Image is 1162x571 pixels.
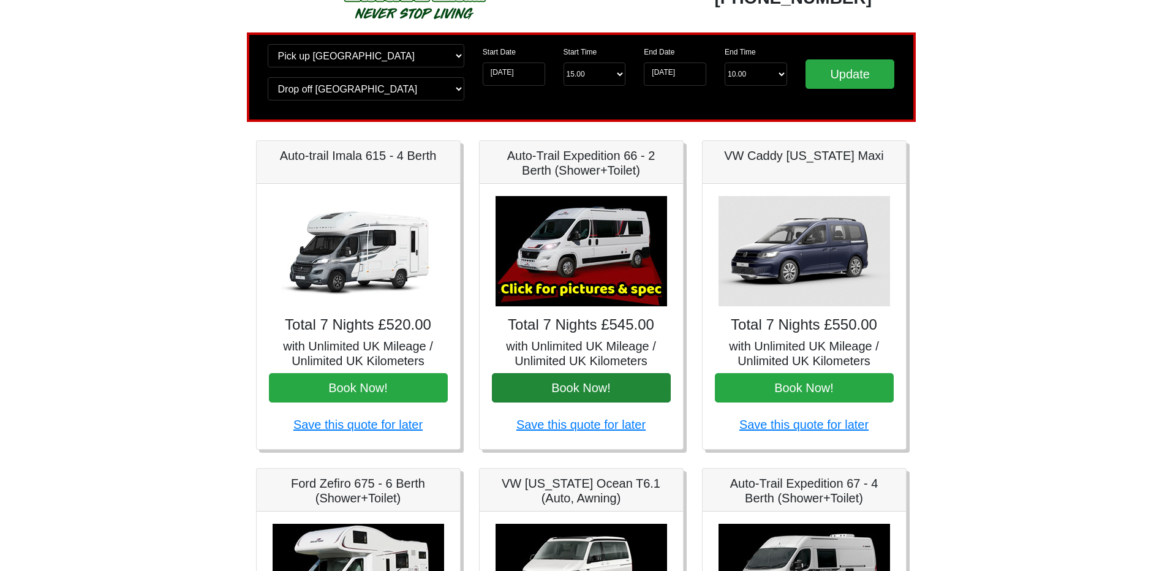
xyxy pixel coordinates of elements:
label: End Time [725,47,756,58]
img: Auto-trail Imala 615 - 4 Berth [273,196,444,306]
h5: VW [US_STATE] Ocean T6.1 (Auto, Awning) [492,476,671,505]
button: Book Now! [492,373,671,403]
button: Book Now! [269,373,448,403]
img: VW Caddy California Maxi [719,196,890,306]
a: Save this quote for later [293,418,423,431]
label: Start Date [483,47,516,58]
h5: Auto-trail Imala 615 - 4 Berth [269,148,448,163]
h4: Total 7 Nights £550.00 [715,316,894,334]
h5: Auto-Trail Expedition 67 - 4 Berth (Shower+Toilet) [715,476,894,505]
img: Auto-Trail Expedition 66 - 2 Berth (Shower+Toilet) [496,196,667,306]
h5: with Unlimited UK Mileage / Unlimited UK Kilometers [715,339,894,368]
h5: Auto-Trail Expedition 66 - 2 Berth (Shower+Toilet) [492,148,671,178]
input: Update [805,59,895,89]
button: Book Now! [715,373,894,403]
label: End Date [644,47,674,58]
a: Save this quote for later [739,418,869,431]
input: Start Date [483,62,545,86]
h4: Total 7 Nights £545.00 [492,316,671,334]
h5: with Unlimited UK Mileage / Unlimited UK Kilometers [492,339,671,368]
h5: VW Caddy [US_STATE] Maxi [715,148,894,163]
input: Return Date [644,62,706,86]
label: Start Time [564,47,597,58]
h5: with Unlimited UK Mileage / Unlimited UK Kilometers [269,339,448,368]
h4: Total 7 Nights £520.00 [269,316,448,334]
h5: Ford Zefiro 675 - 6 Berth (Shower+Toilet) [269,476,448,505]
a: Save this quote for later [516,418,646,431]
